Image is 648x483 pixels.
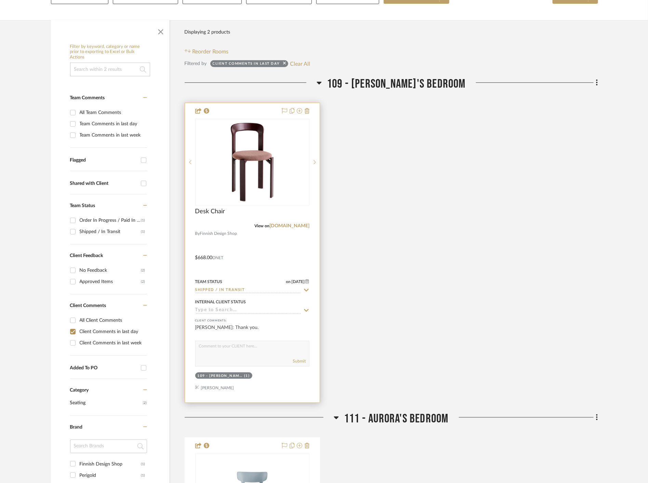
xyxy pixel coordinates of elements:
[213,61,280,68] div: Client Comments in last day
[141,215,145,226] div: (1)
[70,397,141,409] span: Seating
[80,315,145,326] div: All Client Comments
[141,276,145,287] div: (2)
[70,157,137,163] div: Flagged
[185,25,230,39] div: Displaying 2 products
[254,224,269,228] span: View on
[198,373,243,379] div: 109 - [PERSON_NAME]'S BEDROOM
[327,77,466,91] span: 109 - [PERSON_NAME]'S BEDROOM
[70,387,89,393] span: Category
[185,48,229,56] button: Reorder Rooms
[80,226,141,237] div: Shipped / In Transit
[80,276,141,287] div: Approved Items
[290,59,310,68] button: Clear All
[80,107,145,118] div: All Team Comments
[291,279,305,284] span: [DATE]
[80,265,141,276] div: No Feedback
[80,459,141,470] div: Finnish Design Shop
[80,470,141,481] div: Perigold
[200,230,237,237] span: Finnish Design Shop
[80,130,145,141] div: Team Comments in last week
[70,63,150,76] input: Search within 2 results
[70,203,95,208] span: Team Status
[141,459,145,470] div: (1)
[195,208,225,215] span: Desk Chair
[244,373,250,379] div: (1)
[70,425,83,430] span: Brand
[80,215,141,226] div: Order In Progress / Paid In Full w/ Freight, No Balance due
[80,326,145,337] div: Client Comments in last day
[70,440,147,453] input: Search Brands
[141,470,145,481] div: (1)
[192,48,228,56] span: Reorder Rooms
[70,181,137,187] div: Shared with Client
[80,338,145,348] div: Client Comments in last week
[70,365,137,371] div: Added To PO
[195,279,223,285] div: Team Status
[344,411,448,426] span: 111 - AURORA'S BEDROOM
[80,118,145,129] div: Team Comments in last day
[70,44,150,60] h6: Filter by keyword, category or name prior to exporting to Excel or Bulk Actions
[70,303,106,308] span: Client Comments
[195,299,246,305] div: Internal Client Status
[141,226,145,237] div: (1)
[70,96,105,100] span: Team Comments
[154,24,168,37] button: Close
[143,397,147,408] span: (2)
[286,280,291,284] span: on
[195,287,301,294] input: Type to Search…
[196,119,309,205] div: 0
[185,60,207,67] div: Filtered by
[293,358,306,364] button: Submit
[195,307,301,314] input: Type to Search…
[195,324,309,338] div: [PERSON_NAME]: Thank you.
[141,265,145,276] div: (2)
[195,230,200,237] span: By
[269,224,309,228] a: [DOMAIN_NAME]
[70,253,103,258] span: Client Feedback
[210,119,295,205] img: Desk Chair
